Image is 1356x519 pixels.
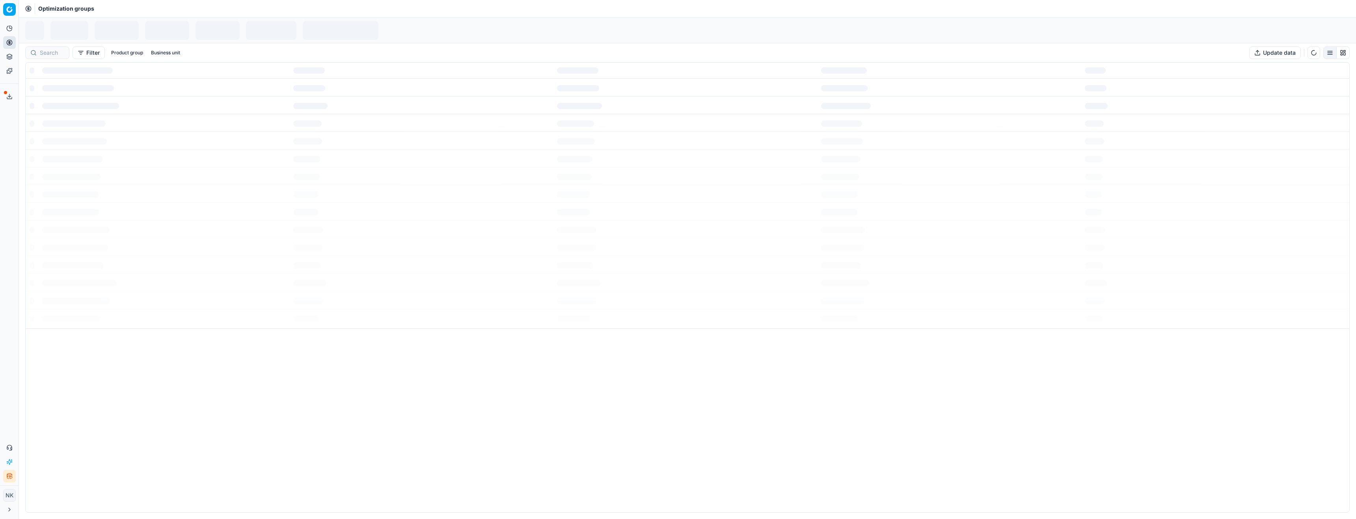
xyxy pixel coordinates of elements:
[3,489,16,502] button: NK
[1249,46,1301,59] button: Update data
[148,48,183,57] button: Business unit
[108,48,146,57] button: Product group
[38,5,94,13] nav: breadcrumb
[73,46,105,59] button: Filter
[40,49,64,57] input: Search
[38,5,94,13] span: Optimization groups
[4,489,15,501] span: NK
